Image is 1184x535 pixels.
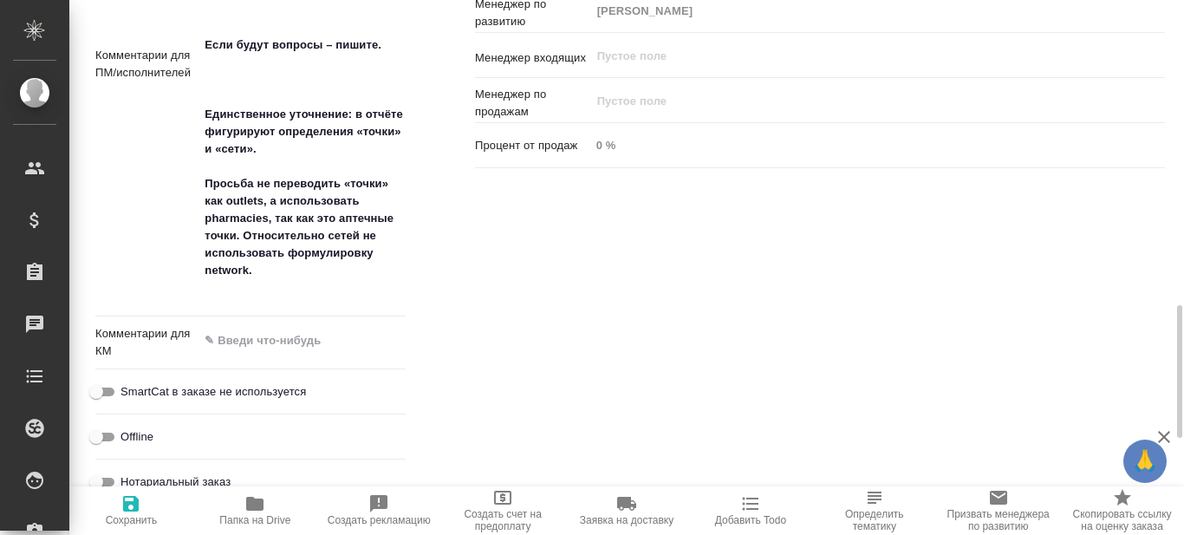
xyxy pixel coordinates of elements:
button: Скопировать ссылку на оценку заказа [1060,486,1184,535]
p: Менеджер по продажам [475,86,590,121]
button: Сохранить [69,486,193,535]
span: Определить тематику [823,508,926,532]
button: 🙏 [1123,440,1167,483]
input: Пустое поле [595,45,1124,66]
button: Добавить Todo [688,486,812,535]
span: Создать рекламацию [328,514,431,526]
button: Определить тематику [812,486,936,535]
button: Призвать менеджера по развитию [936,486,1060,535]
span: Offline [120,428,153,446]
span: 🙏 [1130,443,1160,480]
input: Пустое поле [595,90,1124,111]
span: Нотариальный заказ [120,473,231,491]
p: Менеджер входящих [475,49,590,67]
span: Сохранить [106,514,158,526]
button: Папка на Drive [193,486,317,535]
span: Создать счет на предоплату [452,508,555,532]
span: Добавить Todo [715,514,786,526]
p: Комментарии для ПМ/исполнителей [95,47,198,82]
button: Создать счет на предоплату [441,486,565,535]
span: Скопировать ссылку на оценку заказа [1070,508,1174,532]
span: Заявка на доставку [580,514,673,526]
span: Папка на Drive [219,514,290,526]
button: Создать рекламацию [317,486,441,535]
button: Заявка на доставку [565,486,689,535]
p: Процент от продаж [475,137,590,154]
p: Комментарии для КМ [95,325,198,360]
input: Пустое поле [590,133,1165,158]
span: Призвать менеджера по развитию [947,508,1050,532]
span: SmartCat в заказе не используется [120,383,306,401]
